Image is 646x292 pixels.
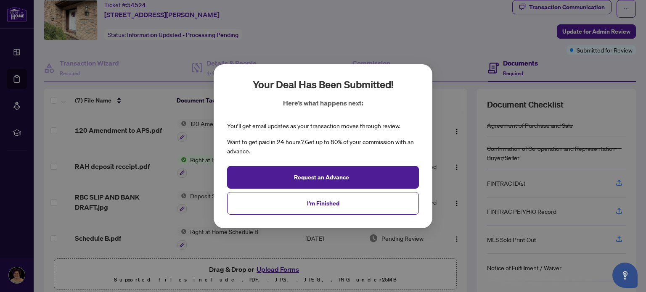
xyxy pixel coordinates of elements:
span: Request an Advance [294,170,349,184]
div: Want to get paid in 24 hours? Get up to 80% of your commission with an advance. [227,137,419,156]
div: You’ll get email updates as your transaction moves through review. [227,121,400,131]
span: I'm Finished [307,196,339,210]
button: I'm Finished [227,192,419,214]
p: Here’s what happens next: [283,98,363,108]
button: Open asap [612,263,638,288]
button: Request an Advance [227,166,419,188]
h2: Your deal has been submitted! [253,78,394,91]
